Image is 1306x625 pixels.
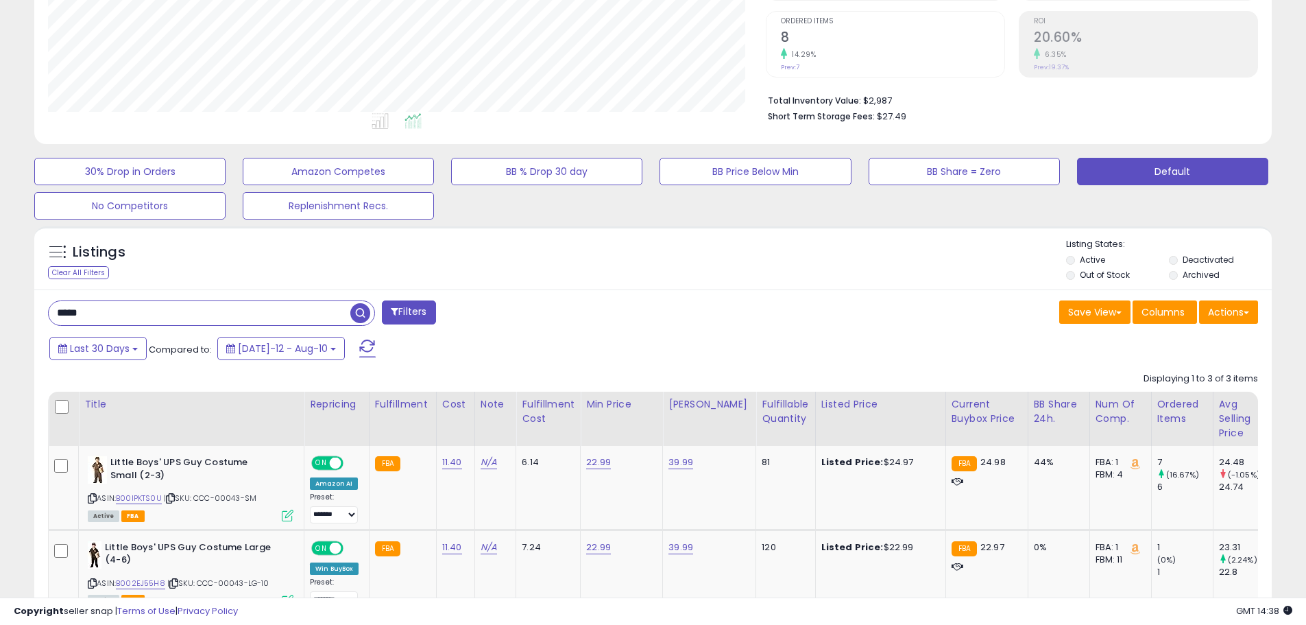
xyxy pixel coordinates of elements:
[88,541,101,569] img: 31ItWUI+hoL._SL40_.jpg
[522,541,570,554] div: 7.24
[105,541,271,570] b: Little Boys' UPS Guy Costume Large (4-6)
[781,18,1004,25] span: Ordered Items
[1236,604,1292,617] span: 2025-09-10 14:38 GMT
[49,337,147,360] button: Last 30 Days
[586,456,611,469] a: 22.99
[980,456,1006,469] span: 24.98
[481,541,497,554] a: N/A
[1183,254,1234,266] label: Deactivated
[1034,541,1079,554] div: 0%
[88,456,107,484] img: 41YqPmsF2nL._SL40_.jpg
[149,343,212,356] span: Compared to:
[762,397,809,426] div: Fulfillable Quantity
[313,542,330,554] span: ON
[952,456,977,471] small: FBA
[768,110,875,122] b: Short Term Storage Fees:
[117,604,176,617] a: Terms of Use
[1133,300,1197,324] button: Columns
[121,510,145,522] span: FBA
[167,578,269,589] span: | SKU: CCC-00043-LG-10
[980,541,1004,554] span: 22.97
[1219,456,1274,469] div: 24.48
[178,604,238,617] a: Privacy Policy
[1034,30,1257,48] h2: 20.60%
[34,158,226,185] button: 30% Drop in Orders
[1228,469,1260,480] small: (-1.05%)
[877,110,906,123] span: $27.49
[869,158,1060,185] button: BB Share = Zero
[310,493,359,523] div: Preset:
[310,477,358,490] div: Amazon AI
[1219,397,1269,440] div: Avg Selling Price
[781,30,1004,48] h2: 8
[84,397,298,412] div: Title
[243,192,434,220] button: Replenishment Recs.
[88,541,293,605] div: ASIN:
[762,456,804,469] div: 81
[1141,305,1185,319] span: Columns
[1096,541,1141,554] div: FBA: 1
[1219,566,1274,578] div: 22.8
[586,541,611,554] a: 22.99
[1157,481,1213,493] div: 6
[668,541,693,554] a: 39.99
[1157,397,1207,426] div: Ordered Items
[451,158,642,185] button: BB % Drop 30 day
[586,397,657,412] div: Min Price
[787,49,816,60] small: 14.29%
[238,342,328,355] span: [DATE]-12 - Aug-10
[116,493,162,504] a: B00IPKTS0U
[1096,397,1146,426] div: Num of Comp.
[34,192,226,220] button: No Competitors
[1157,554,1176,565] small: (0%)
[1157,456,1213,469] div: 7
[481,397,511,412] div: Note
[821,397,940,412] div: Listed Price
[1080,254,1105,266] label: Active
[1034,456,1079,469] div: 44%
[1157,566,1213,578] div: 1
[1199,300,1258,324] button: Actions
[73,243,125,262] h5: Listings
[1034,18,1257,25] span: ROI
[768,95,861,106] b: Total Inventory Value:
[375,397,431,412] div: Fulfillment
[164,493,256,504] span: | SKU: CCC-00043-SM
[310,563,359,575] div: Win BuyBox
[442,397,469,412] div: Cost
[48,266,109,279] div: Clear All Filters
[341,542,363,554] span: OFF
[522,397,575,426] div: Fulfillment Cost
[522,456,570,469] div: 6.14
[14,604,64,617] strong: Copyright
[660,158,851,185] button: BB Price Below Min
[1034,63,1069,71] small: Prev: 19.37%
[110,456,277,485] b: Little Boys' UPS Guy Costume Small (2-3)
[768,91,1248,108] li: $2,987
[14,605,238,618] div: seller snap | |
[1166,469,1199,480] small: (16.67%)
[821,456,935,469] div: $24.97
[442,456,462,469] a: 11.40
[952,397,1022,426] div: Current Buybox Price
[1096,554,1141,566] div: FBM: 11
[821,541,935,554] div: $22.99
[781,63,799,71] small: Prev: 7
[310,578,359,609] div: Preset:
[70,342,130,355] span: Last 30 Days
[1077,158,1268,185] button: Default
[481,456,497,469] a: N/A
[1183,269,1220,281] label: Archived
[116,578,165,589] a: B002EJ55H8
[668,456,693,469] a: 39.99
[1219,541,1274,554] div: 23.31
[952,541,977,556] small: FBA
[821,541,884,554] b: Listed Price:
[313,458,330,469] span: ON
[375,456,400,471] small: FBA
[1080,269,1130,281] label: Out of Stock
[1034,397,1084,426] div: BB Share 24h.
[88,510,119,522] span: All listings currently available for purchase on Amazon
[243,158,434,185] button: Amazon Competes
[382,300,435,325] button: Filters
